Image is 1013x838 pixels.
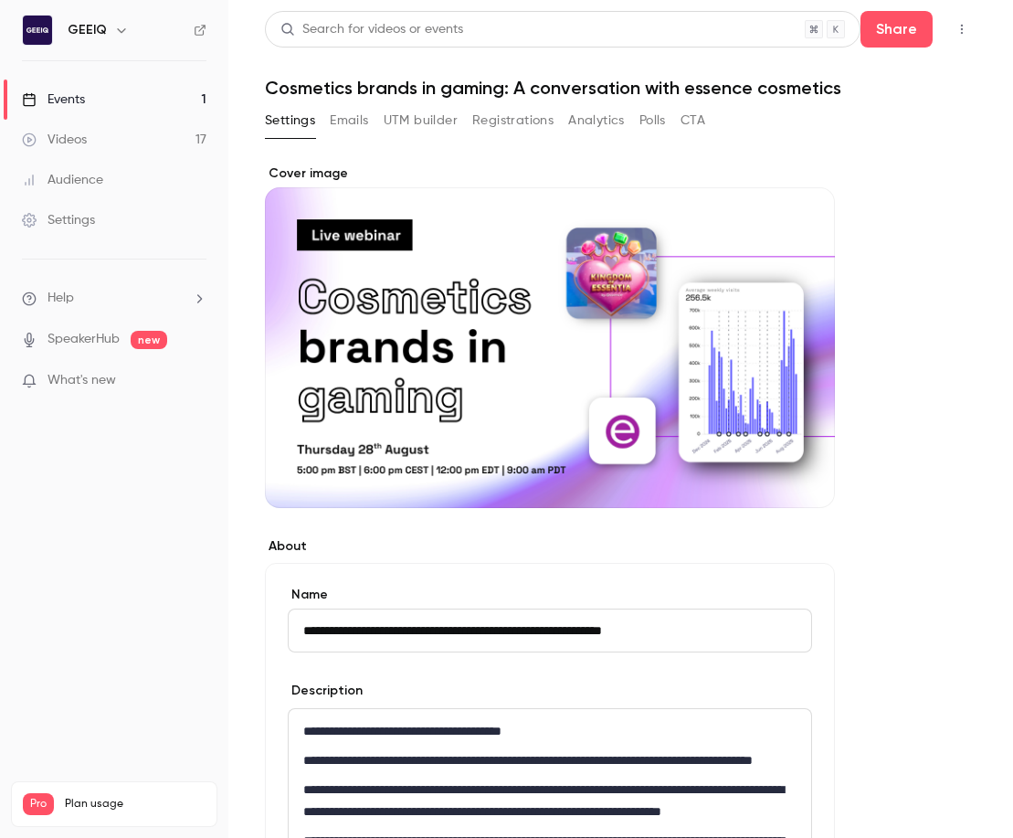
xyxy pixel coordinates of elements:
[288,586,812,604] label: Name
[384,106,458,135] button: UTM builder
[265,537,835,556] label: About
[23,16,52,45] img: GEEIQ
[22,289,206,308] li: help-dropdown-opener
[22,171,103,189] div: Audience
[265,106,315,135] button: Settings
[131,331,167,349] span: new
[288,682,363,700] label: Description
[22,211,95,229] div: Settings
[47,371,116,390] span: What's new
[68,21,107,39] h6: GEEIQ
[860,11,933,48] button: Share
[22,90,85,109] div: Events
[185,373,206,389] iframe: Noticeable Trigger
[265,77,976,99] h1: Cosmetics brands in gaming: A conversation with essence cosmetics
[47,330,120,349] a: SpeakerHub
[681,106,705,135] button: CTA
[47,289,74,308] span: Help
[639,106,666,135] button: Polls
[22,131,87,149] div: Videos
[330,106,368,135] button: Emails
[280,20,463,39] div: Search for videos or events
[472,106,554,135] button: Registrations
[265,164,835,508] section: Cover image
[23,793,54,815] span: Pro
[568,106,625,135] button: Analytics
[265,164,835,183] label: Cover image
[65,797,206,811] span: Plan usage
